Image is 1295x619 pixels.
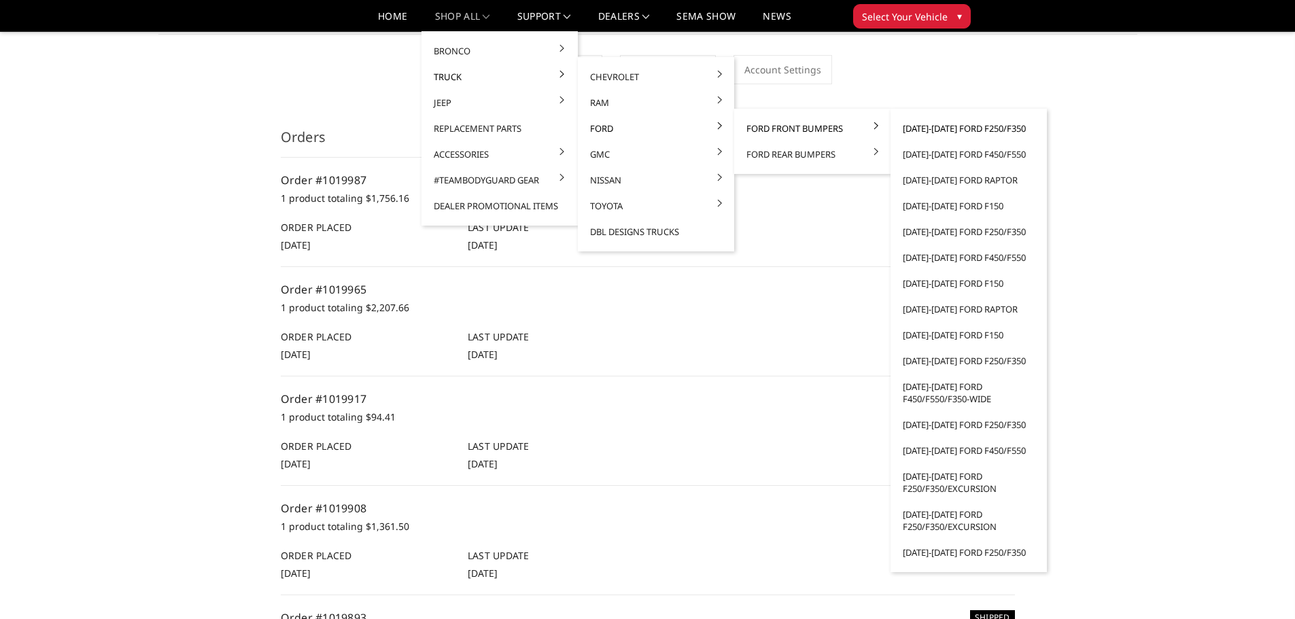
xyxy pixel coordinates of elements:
span: [DATE] [468,238,498,251]
a: [DATE]-[DATE] Ford F250/F350 [896,412,1041,438]
a: Account Settings [733,55,832,84]
a: Jeep [427,90,572,116]
h6: Last Update [468,220,640,234]
a: [DATE]-[DATE] Ford F150 [896,270,1041,296]
a: [DATE]-[DATE] Ford F450/F550/F350-wide [896,374,1041,412]
a: [DATE]-[DATE] Ford F250/F350/Excursion [896,463,1041,501]
a: #TeamBodyguard Gear [427,167,572,193]
a: Accessories [427,141,572,167]
a: Nissan [583,167,729,193]
button: Select Your Vehicle [853,4,971,29]
h6: Last Update [468,330,640,344]
a: Chevrolet [583,64,729,90]
p: 1 product totaling $1,361.50 [281,518,1015,535]
span: [DATE] [281,238,311,251]
p: 1 product totaling $94.41 [281,409,1015,425]
a: shop all [435,12,490,31]
a: Order #1019965 [281,282,367,297]
a: Ram [583,90,729,116]
h6: Order Placed [281,548,453,563]
h6: Order Placed [281,330,453,344]
a: [DATE]-[DATE] Ford F250/F350 [896,116,1041,141]
a: [DATE]-[DATE] Ford F450/F550 [896,438,1041,463]
a: Order #1019908 [281,501,367,516]
a: News [763,12,791,31]
a: Toyota [583,193,729,219]
a: Support [517,12,571,31]
p: 1 product totaling $2,207.66 [281,300,1015,316]
h6: Last Update [468,439,640,453]
a: Replacement Parts [427,116,572,141]
h6: Last Update [468,548,640,563]
a: Ford Front Bumpers [740,116,885,141]
a: [DATE]-[DATE] Ford F150 [896,322,1041,348]
iframe: Chat Widget [1227,554,1295,619]
a: [DATE]-[DATE] Ford Raptor [896,167,1041,193]
a: [DATE]-[DATE] Ford F250/F350 [896,540,1041,565]
a: DBL Designs Trucks [583,219,729,245]
a: GMC [583,141,729,167]
a: [DATE]-[DATE] Ford F150 [896,193,1041,219]
a: [DATE]-[DATE] Ford F250/F350/Excursion [896,501,1041,540]
span: ▾ [957,9,962,23]
span: [DATE] [281,457,311,470]
a: Dealer Promotional Items [427,193,572,219]
a: Order #1019917 [281,391,367,406]
h6: Order Placed [281,439,453,453]
a: [DATE]-[DATE] Ford F250/F350 [896,219,1041,245]
h6: Order Placed [281,220,453,234]
a: Truck [427,64,572,90]
h3: Orders [281,127,1015,158]
span: [DATE] [468,457,498,470]
a: Dealers [598,12,650,31]
a: SEMA Show [676,12,736,31]
a: Ford [583,116,729,141]
a: Order #1019987 [281,173,367,188]
a: [DATE]-[DATE] Ford Raptor [896,296,1041,322]
span: [DATE] [468,567,498,580]
span: [DATE] [281,567,311,580]
span: [DATE] [468,348,498,361]
a: [DATE]-[DATE] Ford F450/F550 [896,245,1041,270]
span: [DATE] [281,348,311,361]
a: Ford Rear Bumpers [740,141,885,167]
span: Select Your Vehicle [862,10,948,24]
p: 1 product totaling $1,756.16 [281,190,1015,207]
a: [DATE]-[DATE] Ford F450/F550 [896,141,1041,167]
a: Home [378,12,407,31]
a: Bronco [427,38,572,64]
a: [DATE]-[DATE] Ford F250/F350 [896,348,1041,374]
a: Recently Viewed [620,55,716,84]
